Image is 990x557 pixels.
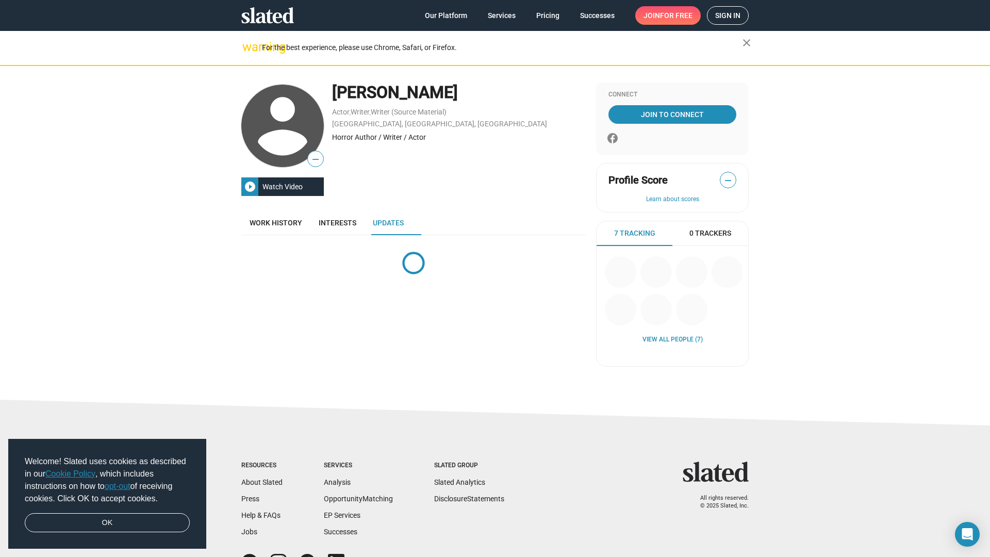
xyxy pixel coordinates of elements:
[45,469,95,478] a: Cookie Policy
[642,336,703,344] a: View all People (7)
[308,153,323,166] span: —
[715,7,740,24] span: Sign in
[425,6,467,25] span: Our Platform
[370,110,371,116] span: ,
[332,133,586,142] div: Horror Author / Writer / Actor
[242,41,255,53] mat-icon: warning
[417,6,475,25] a: Our Platform
[371,108,447,116] a: Writer (Source Material)
[689,228,731,238] span: 0 Trackers
[608,173,668,187] span: Profile Score
[707,6,749,25] a: Sign in
[572,6,623,25] a: Successes
[250,219,302,227] span: Work history
[324,528,357,536] a: Successes
[689,495,749,510] p: All rights reserved. © 2025 Slated, Inc.
[635,6,701,25] a: Joinfor free
[434,462,504,470] div: Slated Group
[643,6,692,25] span: Join
[740,37,753,49] mat-icon: close
[488,6,516,25] span: Services
[608,195,736,204] button: Learn about scores
[241,495,259,503] a: Press
[536,6,559,25] span: Pricing
[241,511,280,519] a: Help & FAQs
[434,495,504,503] a: DisclosureStatements
[262,41,742,55] div: For the best experience, please use Chrome, Safari, or Firefox.
[258,177,307,196] div: Watch Video
[480,6,524,25] a: Services
[660,6,692,25] span: for free
[614,228,655,238] span: 7 Tracking
[365,210,412,235] a: Updates
[580,6,615,25] span: Successes
[241,528,257,536] a: Jobs
[25,513,190,533] a: dismiss cookie message
[351,108,370,116] a: Writer
[610,105,734,124] span: Join To Connect
[434,478,485,486] a: Slated Analytics
[319,219,356,227] span: Interests
[8,439,206,549] div: cookieconsent
[720,174,736,187] span: —
[528,6,568,25] a: Pricing
[324,511,360,519] a: EP Services
[241,210,310,235] a: Work history
[350,110,351,116] span: ,
[324,495,393,503] a: OpportunityMatching
[373,219,404,227] span: Updates
[955,522,980,547] div: Open Intercom Messenger
[25,455,190,505] span: Welcome! Slated uses cookies as described in our , which includes instructions on how to of recei...
[310,210,365,235] a: Interests
[324,462,393,470] div: Services
[332,108,350,116] a: Actor
[241,462,283,470] div: Resources
[241,177,324,196] button: Watch Video
[105,482,130,490] a: opt-out
[332,120,547,128] a: [GEOGRAPHIC_DATA], [GEOGRAPHIC_DATA], [GEOGRAPHIC_DATA]
[324,478,351,486] a: Analysis
[608,105,736,124] a: Join To Connect
[608,91,736,99] div: Connect
[244,181,256,193] mat-icon: play_circle_filled
[332,81,586,104] div: [PERSON_NAME]
[241,478,283,486] a: About Slated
